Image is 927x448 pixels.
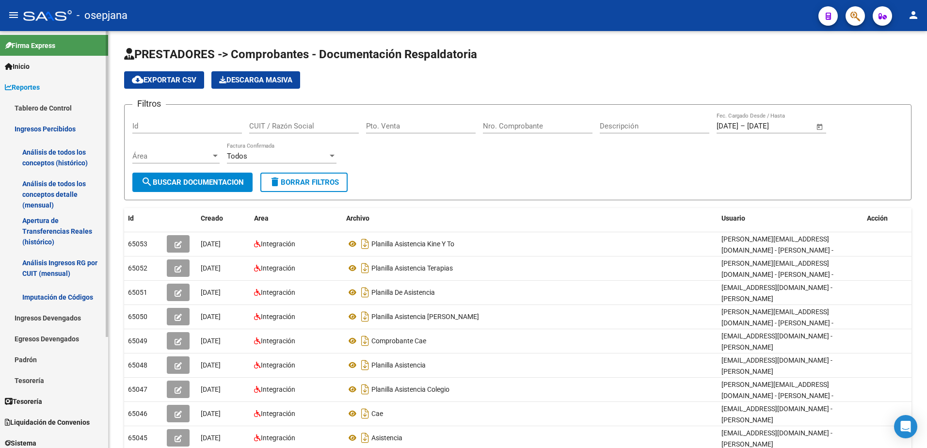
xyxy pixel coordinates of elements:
span: Id [128,214,134,222]
span: Borrar Filtros [269,178,339,187]
span: Inicio [5,61,30,72]
input: Fecha fin [747,122,794,130]
span: 65053 [128,240,147,248]
button: Borrar Filtros [260,173,348,192]
span: Creado [201,214,223,222]
button: Exportar CSV [124,71,204,89]
span: Planilla Asistencia Kine Y To [371,240,454,248]
span: Integración [261,410,295,417]
span: Asistencia [371,434,402,442]
span: Integración [261,361,295,369]
span: Archivo [346,214,369,222]
button: Buscar Documentacion [132,173,253,192]
span: [EMAIL_ADDRESS][DOMAIN_NAME] - [PERSON_NAME] [721,429,832,448]
span: 65047 [128,385,147,393]
span: Liquidación de Convenios [5,417,90,428]
span: Reportes [5,82,40,93]
span: Integración [261,385,295,393]
datatable-header-cell: Usuario [718,208,863,229]
i: Descargar documento [359,285,371,300]
span: [DATE] [201,385,221,393]
mat-icon: menu [8,9,19,21]
i: Descargar documento [359,406,371,421]
span: [EMAIL_ADDRESS][DOMAIN_NAME] - [PERSON_NAME] [721,356,832,375]
span: [DATE] [201,410,221,417]
i: Descargar documento [359,357,371,373]
app-download-masive: Descarga masiva de comprobantes (adjuntos) [211,71,300,89]
span: Cae [371,410,383,417]
span: Integración [261,240,295,248]
button: Open calendar [815,121,826,132]
span: Integración [261,288,295,296]
span: Planilla Asistencia [PERSON_NAME] [371,313,479,320]
span: Usuario [721,214,745,222]
span: Integración [261,434,295,442]
span: Integración [261,313,295,320]
span: [DATE] [201,264,221,272]
i: Descargar documento [359,382,371,397]
span: [EMAIL_ADDRESS][DOMAIN_NAME] - [PERSON_NAME] [721,284,832,303]
span: [DATE] [201,337,221,345]
span: [DATE] [201,288,221,296]
span: Exportar CSV [132,76,196,84]
span: Planilla Asistencia Terapias [371,264,453,272]
span: [DATE] [201,361,221,369]
span: 65051 [128,288,147,296]
span: PRESTADORES -> Comprobantes - Documentación Respaldatoria [124,48,477,61]
button: Descarga Masiva [211,71,300,89]
datatable-header-cell: Acción [863,208,911,229]
span: 65048 [128,361,147,369]
span: 65046 [128,410,147,417]
span: Integración [261,264,295,272]
i: Descargar documento [359,430,371,446]
span: Planilla Asistencia [371,361,426,369]
span: 65045 [128,434,147,442]
datatable-header-cell: Id [124,208,163,229]
span: Integración [261,337,295,345]
span: [DATE] [201,434,221,442]
h3: Filtros [132,97,166,111]
span: - osepjana [77,5,128,26]
span: Área [132,152,211,160]
span: Tesorería [5,396,42,407]
datatable-header-cell: Creado [197,208,250,229]
span: Firma Express [5,40,55,51]
span: [PERSON_NAME][EMAIL_ADDRESS][DOMAIN_NAME] - [PERSON_NAME] - [721,235,833,254]
span: Buscar Documentacion [141,178,244,187]
i: Descargar documento [359,260,371,276]
span: [DATE] [201,240,221,248]
i: Descargar documento [359,333,371,349]
i: Descargar documento [359,236,371,252]
span: [PERSON_NAME][EMAIL_ADDRESS][DOMAIN_NAME] - [PERSON_NAME] - [721,308,833,327]
span: [EMAIL_ADDRESS][DOMAIN_NAME] - [PERSON_NAME] [721,332,832,351]
mat-icon: cloud_download [132,74,144,85]
span: [PERSON_NAME][EMAIL_ADDRESS][DOMAIN_NAME] - [PERSON_NAME] - [721,381,833,400]
span: Acción [867,214,888,222]
span: 65050 [128,313,147,320]
datatable-header-cell: Area [250,208,342,229]
span: [PERSON_NAME][EMAIL_ADDRESS][DOMAIN_NAME] - [PERSON_NAME] - [721,259,833,278]
span: Area [254,214,269,222]
span: 65052 [128,264,147,272]
i: Descargar documento [359,309,371,324]
span: [DATE] [201,313,221,320]
span: – [740,122,745,130]
span: Comprobante Cae [371,337,426,345]
span: Todos [227,152,247,160]
mat-icon: delete [269,176,281,188]
span: Planilla Asistencia Colegio [371,385,449,393]
span: [EMAIL_ADDRESS][DOMAIN_NAME] - [PERSON_NAME] [721,405,832,424]
input: Fecha inicio [717,122,738,130]
datatable-header-cell: Archivo [342,208,718,229]
div: Open Intercom Messenger [894,415,917,438]
span: Descarga Masiva [219,76,292,84]
span: Planilla De Asistencia [371,288,435,296]
mat-icon: person [908,9,919,21]
mat-icon: search [141,176,153,188]
span: 65049 [128,337,147,345]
